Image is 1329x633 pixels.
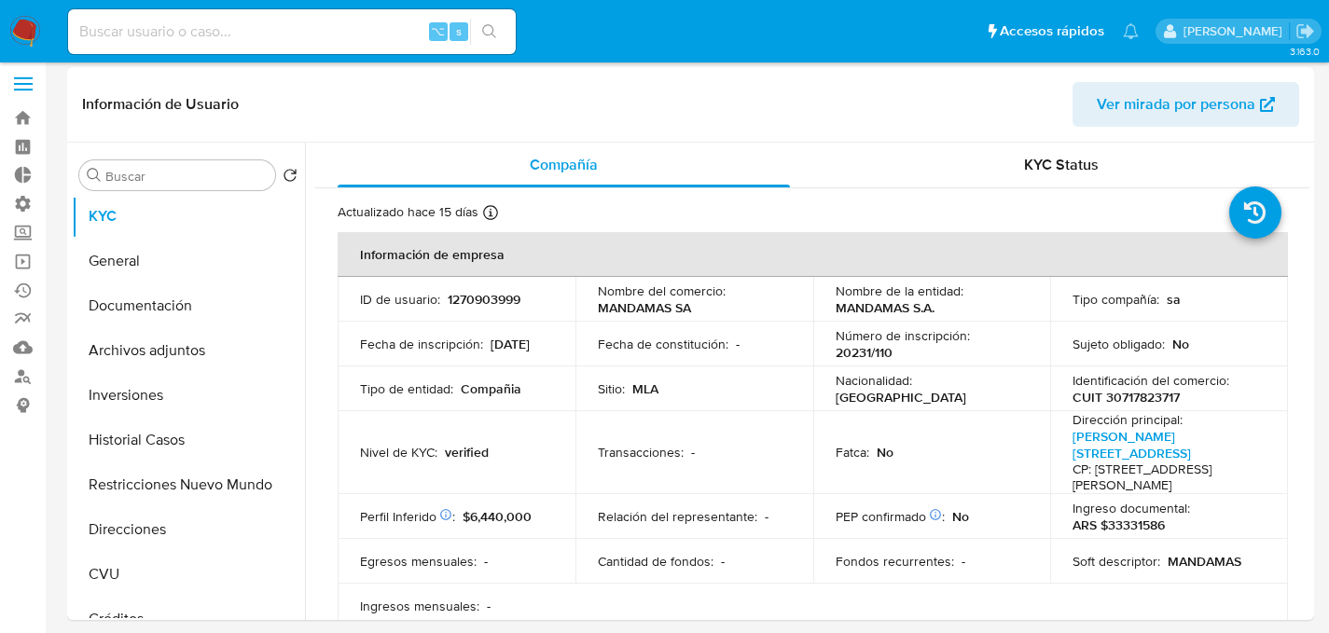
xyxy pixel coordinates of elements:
p: - [765,508,768,525]
p: MANDAMAS [1168,553,1241,570]
p: Número de inscripción : [836,327,970,344]
h1: Información de Usuario [82,95,239,114]
button: Archivos adjuntos [72,328,305,373]
button: CVU [72,552,305,597]
p: Transacciones : [598,444,684,461]
p: Fecha de inscripción : [360,336,483,352]
p: 20231/110 [836,344,893,361]
p: verified [445,444,489,461]
p: CUIT 30717823717 [1073,389,1180,406]
p: Actualizado hace 15 días [338,203,478,221]
p: sa [1167,291,1181,308]
p: - [484,553,488,570]
p: - [691,444,695,461]
p: Fatca : [836,444,869,461]
span: Ver mirada por persona [1097,82,1255,127]
button: Documentación [72,283,305,328]
p: Nombre del comercio : [598,282,726,299]
span: Accesos rápidos [1000,21,1104,41]
input: Buscar usuario o caso... [68,20,516,44]
p: Soft descriptor : [1073,553,1160,570]
span: Compañía [530,154,598,175]
button: Inversiones [72,373,305,418]
p: 1270903999 [448,291,520,308]
button: Buscar [87,168,102,183]
p: ID de usuario : [360,291,440,308]
p: Nacionalidad : [836,372,912,389]
p: No [1172,336,1189,352]
a: [PERSON_NAME][STREET_ADDRESS] [1073,427,1191,462]
span: s [456,22,462,40]
button: Historial Casos [72,418,305,462]
p: Perfil Inferido : [360,508,455,525]
p: Sujeto obligado : [1073,336,1165,352]
p: PEP confirmado : [836,508,945,525]
p: - [736,336,740,352]
button: Ver mirada por persona [1073,82,1299,127]
input: Buscar [105,168,268,185]
span: ⌥ [431,22,445,40]
p: Ingresos mensuales : [360,598,479,614]
p: - [487,598,491,614]
button: KYC [72,194,305,239]
p: Sitio : [598,380,625,397]
p: Fecha de constitución : [598,336,728,352]
p: Tipo de entidad : [360,380,453,397]
p: Nombre de la entidad : [836,282,963,299]
button: Volver al orden por defecto [283,168,298,188]
a: Notificaciones [1123,23,1139,39]
p: No [952,508,969,525]
p: Ingreso documental : [1073,500,1190,516]
th: Información de empresa [338,232,1288,277]
span: KYC Status [1024,154,1099,175]
button: Direcciones [72,507,305,552]
p: MLA [632,380,658,397]
button: search-icon [470,19,508,45]
p: - [721,553,725,570]
p: Fondos recurrentes : [836,553,954,570]
p: Dirección principal : [1073,411,1183,428]
p: [GEOGRAPHIC_DATA] [836,389,966,406]
p: Identificación del comercio : [1073,372,1229,389]
button: Restricciones Nuevo Mundo [72,462,305,507]
p: No [877,444,893,461]
h4: CP: [STREET_ADDRESS][PERSON_NAME] [1073,461,1258,494]
button: General [72,239,305,283]
p: Nivel de KYC : [360,444,437,461]
p: Compañia [461,380,521,397]
span: $6,440,000 [463,507,532,526]
p: Tipo compañía : [1073,291,1159,308]
p: Egresos mensuales : [360,553,477,570]
p: Relación del representante : [598,508,757,525]
p: - [962,553,965,570]
p: MANDAMAS SA [598,299,691,316]
p: facundo.marin@mercadolibre.com [1184,22,1289,40]
p: ARS $33331586 [1073,516,1165,533]
a: Salir [1295,21,1315,41]
p: Cantidad de fondos : [598,553,713,570]
p: MANDAMAS S.A. [836,299,934,316]
p: [DATE] [491,336,530,352]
